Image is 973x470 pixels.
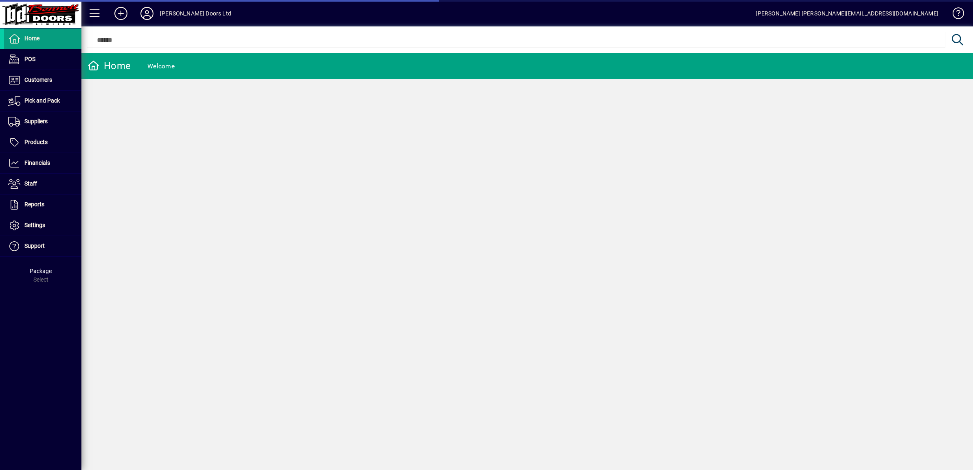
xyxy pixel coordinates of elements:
[24,160,50,166] span: Financials
[24,139,48,145] span: Products
[24,180,37,187] span: Staff
[24,118,48,125] span: Suppliers
[108,6,134,21] button: Add
[24,77,52,83] span: Customers
[4,111,81,132] a: Suppliers
[134,6,160,21] button: Profile
[160,7,231,20] div: [PERSON_NAME] Doors Ltd
[4,174,81,194] a: Staff
[88,59,131,72] div: Home
[4,195,81,215] a: Reports
[756,7,938,20] div: [PERSON_NAME] [PERSON_NAME][EMAIL_ADDRESS][DOMAIN_NAME]
[24,56,35,62] span: POS
[4,49,81,70] a: POS
[4,215,81,236] a: Settings
[4,236,81,256] a: Support
[24,222,45,228] span: Settings
[4,70,81,90] a: Customers
[24,243,45,249] span: Support
[30,268,52,274] span: Package
[4,132,81,153] a: Products
[4,91,81,111] a: Pick and Pack
[24,201,44,208] span: Reports
[4,153,81,173] a: Financials
[147,60,175,73] div: Welcome
[24,35,39,42] span: Home
[947,2,963,28] a: Knowledge Base
[24,97,60,104] span: Pick and Pack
